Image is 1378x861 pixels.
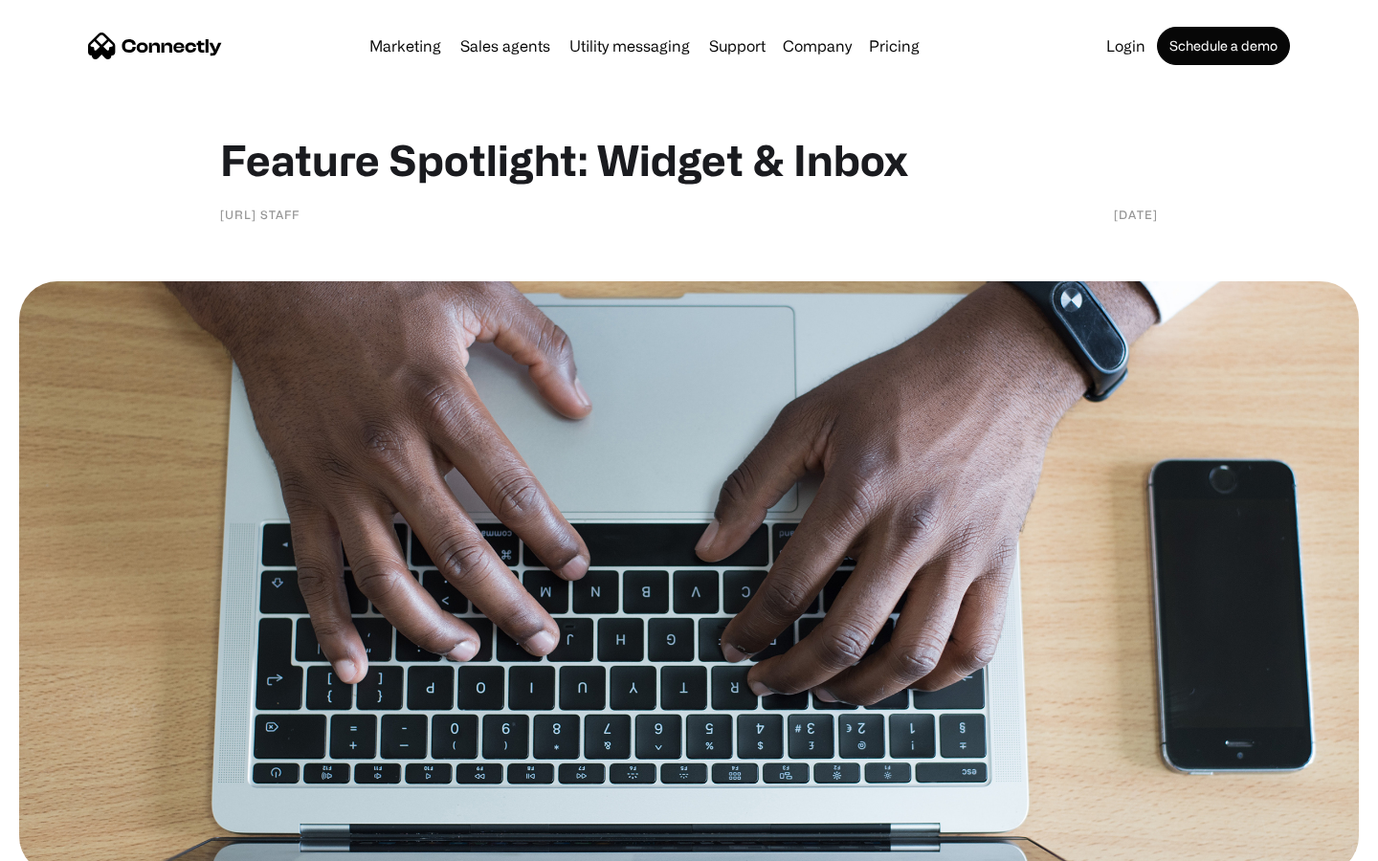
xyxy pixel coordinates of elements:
a: Marketing [362,38,449,54]
a: Sales agents [453,38,558,54]
a: Login [1099,38,1153,54]
a: Pricing [861,38,927,54]
a: Utility messaging [562,38,698,54]
div: [URL] staff [220,205,300,224]
a: Schedule a demo [1157,27,1290,65]
div: [DATE] [1114,205,1158,224]
a: Support [701,38,773,54]
h1: Feature Spotlight: Widget & Inbox [220,134,1158,186]
div: Company [783,33,852,59]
